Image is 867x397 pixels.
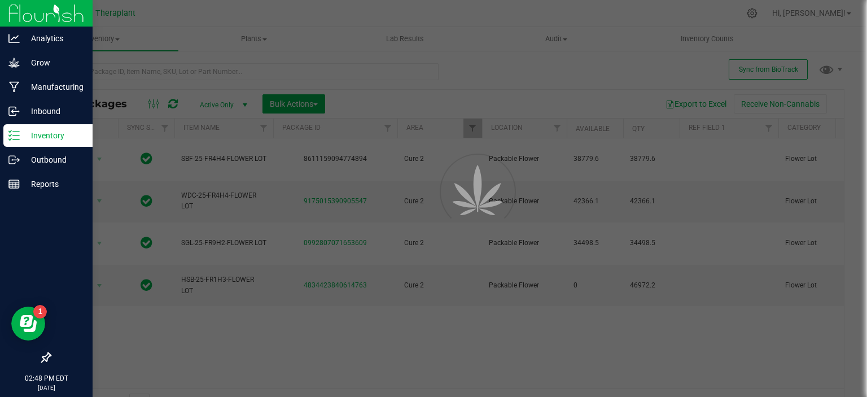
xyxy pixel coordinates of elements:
inline-svg: Outbound [8,154,20,165]
inline-svg: Analytics [8,33,20,44]
p: Grow [20,56,87,69]
p: Reports [20,177,87,191]
inline-svg: Manufacturing [8,81,20,93]
p: 02:48 PM EDT [5,373,87,383]
iframe: Resource center [11,307,45,341]
iframe: Resource center unread badge [33,305,47,319]
inline-svg: Inbound [8,106,20,117]
p: Analytics [20,32,87,45]
inline-svg: Grow [8,57,20,68]
p: Manufacturing [20,80,87,94]
inline-svg: Inventory [8,130,20,141]
inline-svg: Reports [8,178,20,190]
p: Outbound [20,153,87,167]
p: Inventory [20,129,87,142]
p: [DATE] [5,383,87,392]
p: Inbound [20,104,87,118]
